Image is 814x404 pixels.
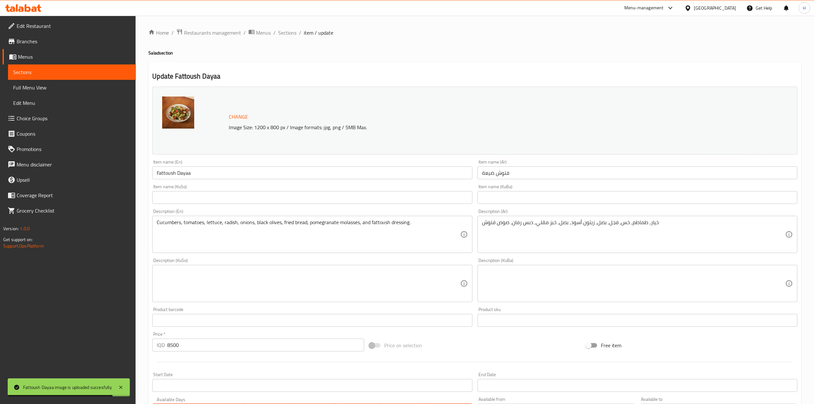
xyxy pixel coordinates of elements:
[157,219,460,250] textarea: Cucumbers, tomatoes, lettuce, radish, onions, black olives, fried bread, pomegranate molasses, an...
[17,38,131,45] span: Branches
[184,29,241,37] span: Restaurants management
[3,203,136,218] a: Grocery Checklist
[229,112,248,122] span: Change
[13,84,131,91] span: Full Menu View
[299,29,301,37] li: /
[3,34,136,49] a: Branches
[167,339,364,351] input: Please enter price
[13,99,131,107] span: Edit Menu
[803,4,806,12] span: H
[152,191,472,204] input: Enter name KuSo
[3,224,19,233] span: Version:
[3,235,33,244] span: Get support on:
[17,161,131,168] span: Menu disclaimer
[17,145,131,153] span: Promotions
[256,29,271,37] span: Menus
[8,80,136,95] a: Full Menu View
[18,53,131,61] span: Menus
[3,188,136,203] a: Coverage Report
[152,314,472,327] input: Please enter product barcode
[17,114,131,122] span: Choice Groups
[23,384,112,391] div: Fattoush Dayaa image is uploaded succesfully
[17,207,131,215] span: Grocery Checklist
[478,314,797,327] input: Please enter product sku
[152,72,797,81] h2: Update Fattoush Dayaa
[3,157,136,172] a: Menu disclaimer
[3,126,136,141] a: Coupons
[8,95,136,111] a: Edit Menu
[3,49,136,64] a: Menus
[157,341,165,349] p: IQD
[3,18,136,34] a: Edit Restaurant
[601,341,621,349] span: Free item
[148,29,169,37] a: Home
[273,29,276,37] li: /
[226,123,695,131] p: Image Size: 1200 x 800 px / Image formats: jpg, png / 5MB Max.
[17,22,131,30] span: Edit Restaurant
[3,242,44,250] a: Support.OpsPlatform
[13,68,131,76] span: Sections
[17,191,131,199] span: Coverage Report
[3,172,136,188] a: Upsell
[478,166,797,179] input: Enter name Ar
[176,29,241,37] a: Restaurants management
[624,4,664,12] div: Menu-management
[8,64,136,80] a: Sections
[3,141,136,157] a: Promotions
[248,29,271,37] a: Menus
[278,29,296,37] a: Sections
[244,29,246,37] li: /
[3,111,136,126] a: Choice Groups
[20,224,30,233] span: 1.0.0
[162,97,194,129] img: %D9%81%D8%AA%D9%88%D8%B4638958579840893349.jpg
[482,219,785,250] textarea: خيار, طماطم, خس, فجل, بصل, زيتون أسود, بصل, خبز مقلي, دبس رمان, صوص فتوش
[152,166,472,179] input: Enter name En
[17,130,131,138] span: Coupons
[148,50,801,56] h4: Salad section
[226,110,251,123] button: Change
[171,29,174,37] li: /
[17,176,131,184] span: Upsell
[304,29,333,37] span: item / update
[478,191,797,204] input: Enter name KuBa
[694,4,736,12] div: [GEOGRAPHIC_DATA]
[148,29,801,37] nav: breadcrumb
[384,341,422,349] span: Price on selection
